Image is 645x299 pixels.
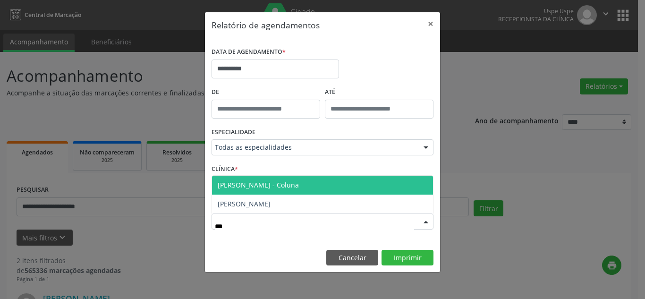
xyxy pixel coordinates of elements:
[212,45,286,60] label: DATA DE AGENDAMENTO
[215,143,414,152] span: Todas as especialidades
[212,125,255,140] label: ESPECIALIDADE
[212,162,238,177] label: CLÍNICA
[421,12,440,35] button: Close
[218,180,299,189] span: [PERSON_NAME] - Coluna
[382,250,433,266] button: Imprimir
[218,199,271,208] span: [PERSON_NAME]
[212,19,320,31] h5: Relatório de agendamentos
[325,85,433,100] label: ATÉ
[326,250,378,266] button: Cancelar
[212,85,320,100] label: De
